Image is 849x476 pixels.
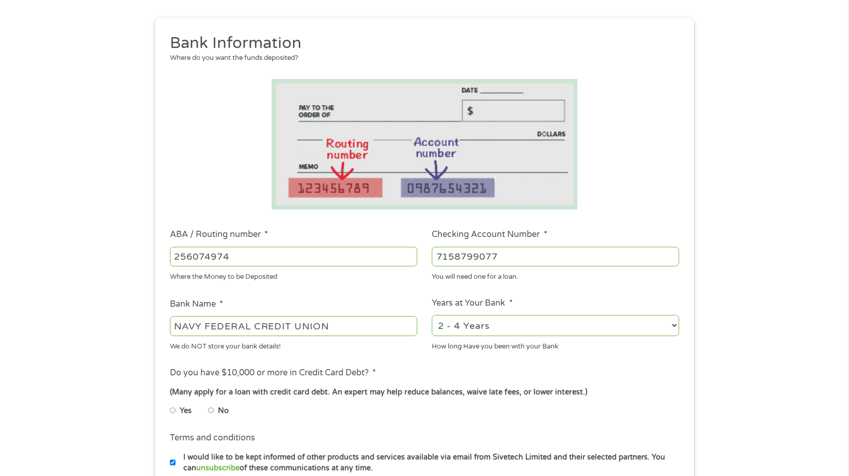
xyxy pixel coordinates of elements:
div: You will need one for a loan. [432,268,679,282]
h2: Bank Information [170,33,672,54]
div: Where do you want the funds deposited? [170,53,672,64]
input: 345634636 [432,247,679,266]
label: ABA / Routing number [170,229,268,240]
div: Where the Money to be Deposited [170,268,417,282]
a: unsubscribe [196,464,240,472]
label: Do you have $10,000 or more in Credit Card Debt? [170,368,376,378]
input: 263177916 [170,247,417,266]
label: Checking Account Number [432,229,547,240]
img: Routing number location [272,79,577,210]
label: Terms and conditions [170,433,255,443]
label: Yes [180,405,192,417]
label: Bank Name [170,299,223,310]
div: How long Have you been with your Bank [432,338,679,352]
label: Years at Your Bank [432,298,512,309]
div: (Many apply for a loan with credit card debt. An expert may help reduce balances, waive late fees... [170,387,679,398]
div: We do NOT store your bank details! [170,338,417,352]
label: I would like to be kept informed of other products and services available via email from Sivetech... [176,452,682,474]
label: No [218,405,229,417]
